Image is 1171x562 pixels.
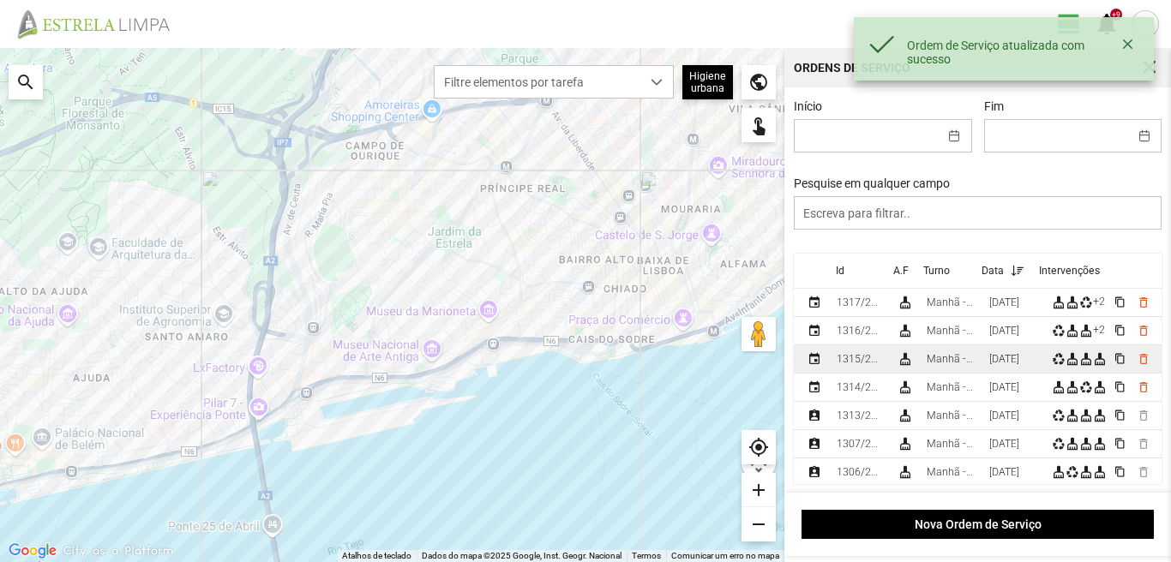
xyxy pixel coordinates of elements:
[1114,466,1125,477] span: content_copy
[1114,296,1125,308] span: content_copy
[808,465,821,479] div: Atribuída
[1052,380,1066,394] div: cleaning_services
[794,99,822,113] label: Início
[1114,465,1127,479] button: content_copy
[1079,324,1093,338] div: cleaning_services
[742,430,776,464] div: my_location
[984,99,1004,113] label: Fim
[1052,296,1066,309] div: cleaning_services
[808,437,821,451] div: Atribuída
[742,108,776,142] div: touch_app
[1136,437,1150,451] span: delete_outline
[1066,465,1079,479] div: recycling
[1079,296,1093,309] div: recycling
[923,265,950,277] div: Turno
[927,381,976,393] div: Manhã - HU 1
[989,410,1019,421] div: 14/09/2025
[989,296,1019,308] div: 18/09/2025
[1079,380,1093,394] div: recycling
[1079,409,1093,422] div: cleaning_services
[1114,410,1125,421] span: content_copy
[1093,380,1107,394] div: cleaning_services
[1079,352,1093,366] div: cleaning_services
[989,438,1019,450] div: 13/09/2025
[811,517,1145,531] span: Nova Ordem de Serviço
[1114,324,1127,338] button: content_copy
[898,380,911,394] div: Higiene urbana
[1136,409,1150,422] span: delete_outline
[1066,324,1079,338] div: cleaning_services
[1079,437,1093,451] div: cleaning_services
[989,466,1019,478] div: 12/09/2025
[1114,437,1127,451] button: content_copy
[808,296,821,309] div: Planeada
[1114,352,1127,366] button: content_copy
[4,540,61,562] a: Abrir esta área no Google Maps (abre uma nova janela)
[808,352,821,366] div: Planeada
[808,324,821,338] div: Planeada
[1114,353,1125,364] span: content_copy
[422,551,622,560] span: Dados do mapa ©2025 Google, Inst. Geogr. Nacional
[4,540,61,562] img: Google
[1066,437,1079,451] div: cleaning_services
[927,325,976,337] div: Manhã - HU 1
[1114,381,1125,392] span: content_copy
[898,296,911,309] div: Higiene urbana
[898,437,911,451] div: Higiene urbana
[1066,352,1079,366] div: cleaning_services
[837,325,883,337] div: 1316/2025
[742,473,776,507] div: add
[837,296,883,308] div: 1317/2025
[742,65,776,99] div: public
[1136,352,1150,366] span: delete_outline
[927,438,976,450] div: Manhã - HU 1
[1114,296,1127,309] button: content_copy
[1110,9,1122,21] div: +9
[1052,465,1066,479] div: cleaning_services
[1093,437,1107,451] div: cleaning_services
[1094,11,1120,37] span: notifications
[1066,296,1079,309] div: cleaning_services
[989,381,1019,393] div: 15/09/2025
[927,353,976,365] div: Manhã - HU 1
[1052,437,1066,451] div: recycling
[1136,465,1150,479] button: delete_outline
[1093,409,1107,422] div: cleaning_services
[907,39,1117,66] div: Ordem de Serviço atualizada com sucesso
[1114,438,1125,449] span: content_copy
[640,66,674,98] div: dropdown trigger
[671,551,779,560] a: Comunicar um erro no mapa
[9,65,43,99] div: search
[1079,465,1093,479] div: cleaning_services
[632,551,661,560] a: Termos (abre num novo separador)
[989,353,1019,365] div: 16/09/2025
[837,353,883,365] div: 1315/2025
[898,324,911,338] div: Higiene urbana
[1114,325,1125,336] span: content_copy
[898,409,911,422] div: Higiene urbana
[1093,465,1107,479] div: cleaning_services
[742,507,776,541] div: remove
[1136,296,1150,309] button: delete_outline
[1066,380,1079,394] div: cleaning_services
[1052,324,1066,338] div: recycling
[836,265,844,277] div: Id
[808,409,821,422] div: Atribuída
[794,196,1162,230] input: Escreva para filtrar..
[1093,352,1107,366] div: cleaning_services
[1136,324,1150,338] button: delete_outline
[682,65,733,99] div: Higiene urbana
[927,410,976,421] div: Manhã - HU 1
[1052,409,1066,422] div: recycling
[981,265,1003,277] div: Data
[837,381,883,393] div: 1314/2025
[1066,409,1079,422] div: cleaning_services
[1056,11,1082,37] span: view_day
[837,466,883,478] div: 1306/2025
[794,62,910,74] div: Ordens de Serviço
[794,176,950,190] label: Pesquise em qualquer campo
[1114,380,1127,394] button: content_copy
[1052,352,1066,366] div: recycling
